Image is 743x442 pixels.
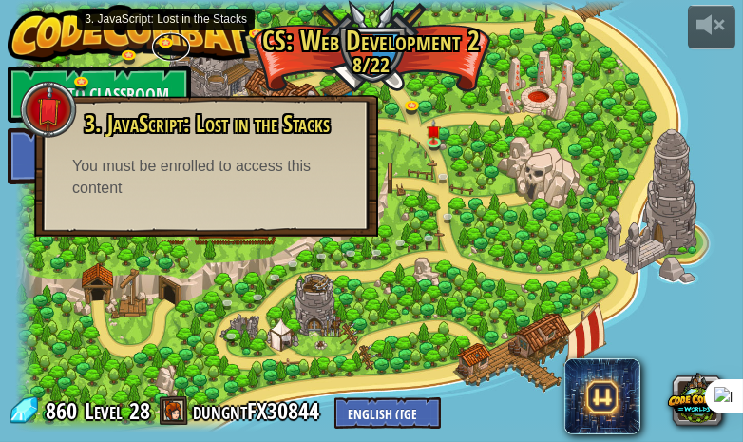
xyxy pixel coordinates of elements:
img: level-banner-unstarted.png [427,119,441,144]
a: dungntFX30844 [193,395,325,426]
a: Play Golden Goal [8,127,207,184]
button: Adjust volume [688,5,735,49]
div: You must be enrolled to access this content [72,156,340,200]
span: 860 [46,395,83,426]
span: 28 [129,395,150,426]
img: CodeCombat - Learn how to code by playing a game [8,5,251,62]
span: 3. JavaScript: Lost in the Stacks [85,107,330,140]
span: Level [85,395,123,427]
a: Back to Classroom [8,66,191,123]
